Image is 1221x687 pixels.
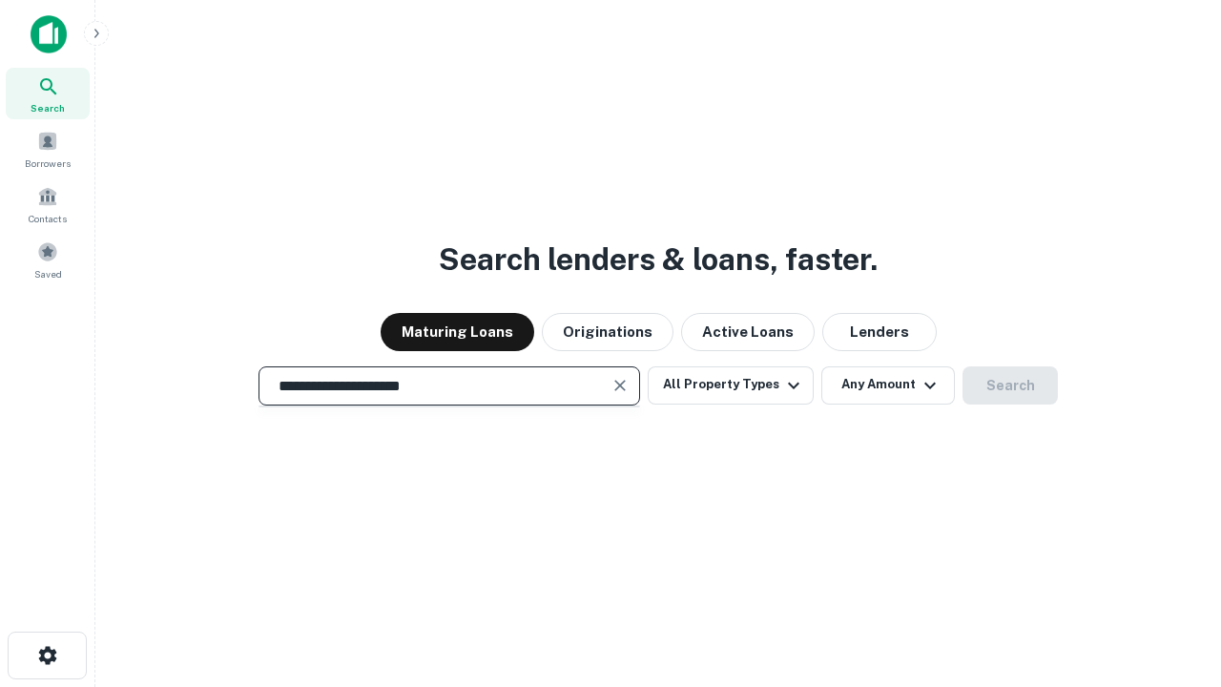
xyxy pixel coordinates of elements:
[607,372,633,399] button: Clear
[648,366,814,405] button: All Property Types
[6,123,90,175] a: Borrowers
[6,234,90,285] a: Saved
[821,366,955,405] button: Any Amount
[31,100,65,115] span: Search
[681,313,815,351] button: Active Loans
[6,178,90,230] a: Contacts
[29,211,67,226] span: Contacts
[822,313,937,351] button: Lenders
[6,68,90,119] a: Search
[381,313,534,351] button: Maturing Loans
[31,15,67,53] img: capitalize-icon.png
[1126,534,1221,626] iframe: Chat Widget
[25,156,71,171] span: Borrowers
[439,237,878,282] h3: Search lenders & loans, faster.
[34,266,62,281] span: Saved
[542,313,673,351] button: Originations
